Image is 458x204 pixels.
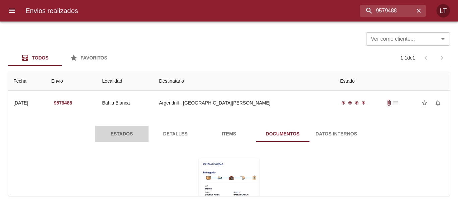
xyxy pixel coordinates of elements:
p: 1 - 1 de 1 [400,54,415,61]
button: Agregar a favoritos [418,96,431,110]
th: Fecha [8,72,46,91]
span: Documentos [260,130,305,138]
div: [DATE] [13,100,28,106]
div: Tabs Envios [8,50,115,66]
span: notifications_none [435,99,441,106]
span: Pagina siguiente [434,50,450,66]
div: Entregado [340,99,367,106]
button: Activar notificaciones [431,96,445,110]
td: Bahia Blanca [97,91,154,115]
span: radio_button_checked [348,101,352,105]
th: Envio [46,72,97,91]
span: Todos [32,55,49,60]
span: No tiene pedido asociado [392,99,399,106]
input: buscar [360,5,414,17]
div: Tabs detalle de guia [95,126,363,142]
span: star_border [421,99,428,106]
td: Argendrill - [GEOGRAPHIC_DATA][PERSON_NAME] [154,91,335,115]
span: Favoritos [80,55,107,60]
span: Datos Internos [313,130,359,138]
span: Estados [99,130,145,138]
button: 9579488 [51,97,75,109]
th: Localidad [97,72,154,91]
span: radio_button_checked [361,101,365,105]
span: Items [206,130,252,138]
span: radio_button_checked [355,101,359,105]
span: radio_button_checked [341,101,345,105]
h6: Envios realizados [25,5,78,16]
em: 9579488 [54,99,72,107]
span: Tiene documentos adjuntos [386,99,392,106]
button: Abrir [438,34,448,44]
th: Destinatario [154,72,335,91]
button: menu [4,3,20,19]
th: Estado [335,72,450,91]
span: Pagina anterior [418,54,434,60]
span: Detalles [153,130,198,138]
div: LT [437,4,450,17]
